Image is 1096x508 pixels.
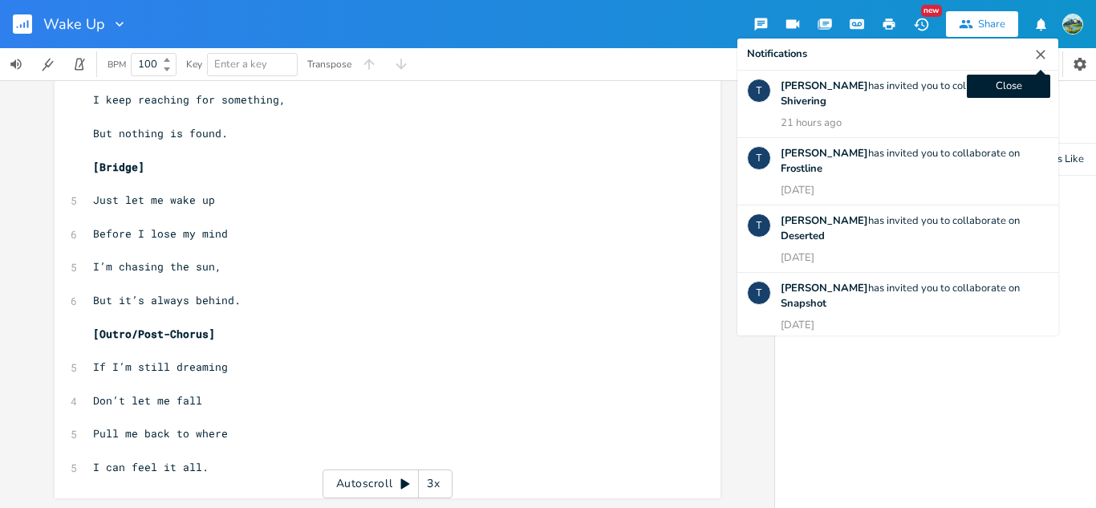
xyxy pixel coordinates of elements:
span: I can feel it all. [93,460,209,474]
div: [DATE] [781,250,814,266]
span: has invited you to collaborate on [781,281,1020,311]
span: Pull me back to where [93,426,228,441]
b: [PERSON_NAME] [781,281,868,295]
b: Deserted [781,229,825,243]
span: [Bridge] [93,160,144,174]
div: [DATE] [781,318,814,333]
span: Before I lose my mind [93,226,228,241]
div: Thompson [747,213,771,238]
div: Transpose [307,59,351,69]
button: Close [1033,39,1049,70]
div: Share [978,17,1005,31]
b: [PERSON_NAME] [781,213,868,228]
button: Share [946,11,1018,37]
span: I’m chasing the sun, [93,259,221,274]
span: Don’t let me fall [93,393,202,408]
b: [PERSON_NAME] [781,146,868,161]
span: I keep reaching for something, [93,92,286,107]
img: brooks mclanahan [1062,14,1083,35]
button: New [905,10,937,39]
div: 3x [419,469,448,498]
div: Key [186,59,202,69]
div: Thompson [747,146,771,170]
span: But it’s always behind. [93,293,241,307]
b: Frostline [781,161,822,176]
span: Enter a key [214,57,267,71]
span: has invited you to collaborate on [781,146,1020,176]
span: has invited you to collaborate on [781,213,1020,243]
b: Snapshot [781,296,826,311]
div: Thompson [747,79,771,103]
div: New [921,5,942,17]
span: If I’m still dreaming [93,360,228,374]
div: Notifications [747,47,807,63]
b: Shivering [781,94,826,108]
span: But nothing is found. [93,126,228,140]
span: Wake Up [43,17,105,31]
div: [DATE] [781,183,814,198]
b: [PERSON_NAME] [781,79,868,93]
span: Just let me wake up [93,193,215,207]
div: 21 hours ago [781,116,842,131]
div: BPM [108,60,126,69]
span: has invited you to collaborate on [781,79,1020,108]
div: Thompson [747,281,771,305]
div: Autoscroll [323,469,453,498]
span: [Outro/Post-Chorus] [93,327,215,341]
